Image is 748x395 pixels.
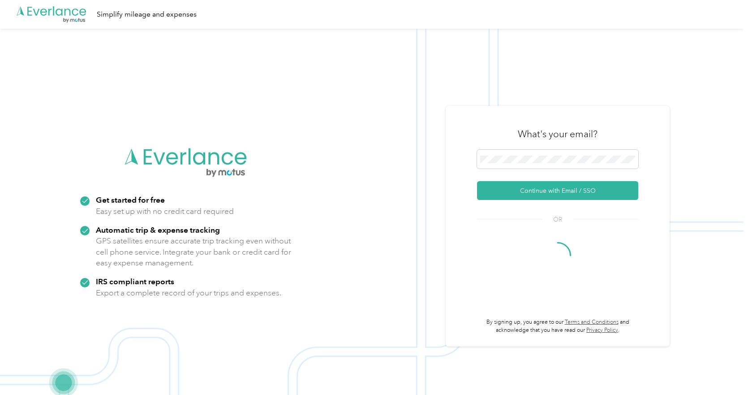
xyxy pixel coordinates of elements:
div: Simplify mileage and expenses [97,9,197,20]
h3: What's your email? [518,128,598,140]
button: Continue with Email / SSO [477,181,638,200]
p: By signing up, you agree to our and acknowledge that you have read our . [477,318,638,334]
p: Export a complete record of your trips and expenses. [96,287,281,299]
p: Easy set up with no credit card required [96,206,234,217]
strong: Get started for free [96,195,165,204]
strong: IRS compliant reports [96,277,174,286]
strong: Automatic trip & expense tracking [96,225,220,234]
p: GPS satellites ensure accurate trip tracking even without cell phone service. Integrate your bank... [96,235,292,269]
a: Terms and Conditions [565,319,619,326]
a: Privacy Policy [586,327,618,334]
span: OR [542,215,573,224]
